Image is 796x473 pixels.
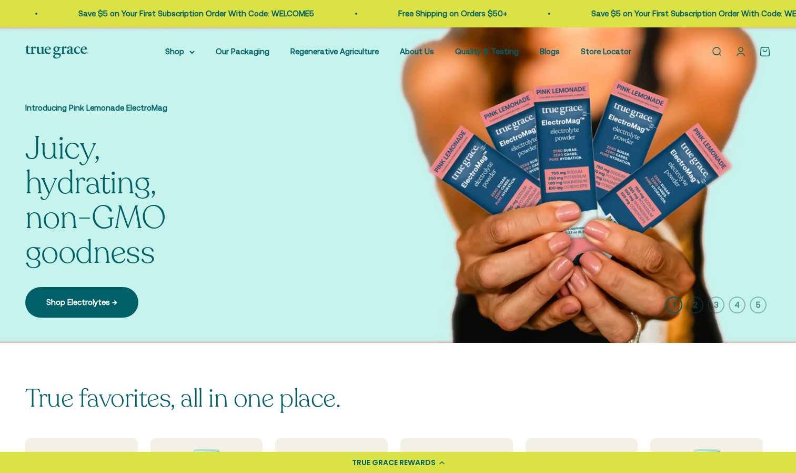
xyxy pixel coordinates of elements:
a: Quality & Testing [455,47,519,56]
div: TRUE GRACE REWARDS [352,457,436,468]
button: 1 [666,297,682,313]
summary: Shop [165,45,195,58]
button: 3 [708,297,724,313]
p: Save $5 on Your First Subscription Order With Code: WELCOME5 [54,7,290,20]
p: Introducing Pink Lemonade ElectroMag [25,102,236,114]
a: About Us [400,47,434,56]
a: Blogs [540,47,560,56]
a: Free Shipping on Orders $50+ [374,9,483,18]
a: Shop Electrolytes → [25,287,138,318]
a: Our Packaging [216,47,269,56]
button: 5 [750,297,767,313]
split-lines: Juicy, hydrating, non-GMO goodness [25,162,236,274]
split-lines: True favorites, all in one place. [25,381,340,416]
a: Regenerative Agriculture [290,47,379,56]
button: 2 [687,297,703,313]
button: 4 [729,297,745,313]
a: Store Locator [581,47,631,56]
